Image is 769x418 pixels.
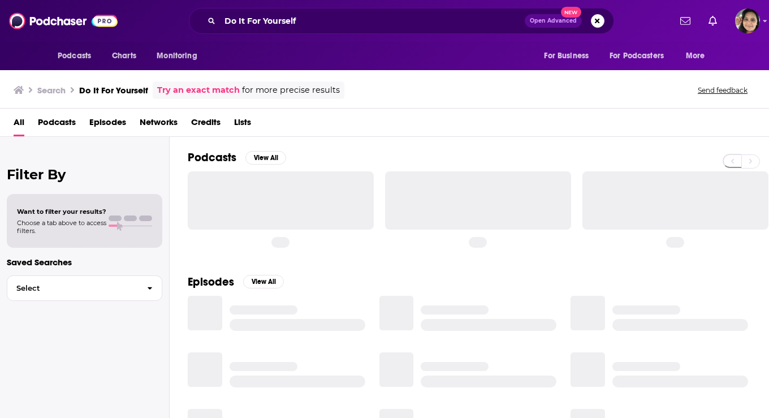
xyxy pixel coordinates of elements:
[686,48,705,64] span: More
[610,48,664,64] span: For Podcasters
[704,11,722,31] a: Show notifications dropdown
[243,275,284,288] button: View All
[37,85,66,96] h3: Search
[7,257,162,268] p: Saved Searches
[157,48,197,64] span: Monitoring
[149,45,211,67] button: open menu
[245,151,286,165] button: View All
[694,85,751,95] button: Send feedback
[191,113,221,136] a: Credits
[525,14,582,28] button: Open AdvancedNew
[50,45,106,67] button: open menu
[7,275,162,301] button: Select
[189,8,614,34] div: Search podcasts, credits, & more...
[242,84,340,97] span: for more precise results
[678,45,719,67] button: open menu
[188,150,236,165] h2: Podcasts
[17,219,106,235] span: Choose a tab above to access filters.
[735,8,760,33] span: Logged in as shelbyjanner
[140,113,178,136] a: Networks
[112,48,136,64] span: Charts
[676,11,695,31] a: Show notifications dropdown
[58,48,91,64] span: Podcasts
[530,18,577,24] span: Open Advanced
[7,285,138,292] span: Select
[188,275,234,289] h2: Episodes
[220,12,525,30] input: Search podcasts, credits, & more...
[105,45,143,67] a: Charts
[602,45,680,67] button: open menu
[544,48,589,64] span: For Business
[157,84,240,97] a: Try an exact match
[89,113,126,136] a: Episodes
[561,7,581,18] span: New
[234,113,251,136] a: Lists
[536,45,603,67] button: open menu
[79,85,148,96] h3: Do It For Yourself
[188,275,284,289] a: EpisodesView All
[188,150,286,165] a: PodcastsView All
[735,8,760,33] img: User Profile
[14,113,24,136] a: All
[735,8,760,33] button: Show profile menu
[9,10,118,32] img: Podchaser - Follow, Share and Rate Podcasts
[7,166,162,183] h2: Filter By
[17,208,106,216] span: Want to filter your results?
[38,113,76,136] a: Podcasts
